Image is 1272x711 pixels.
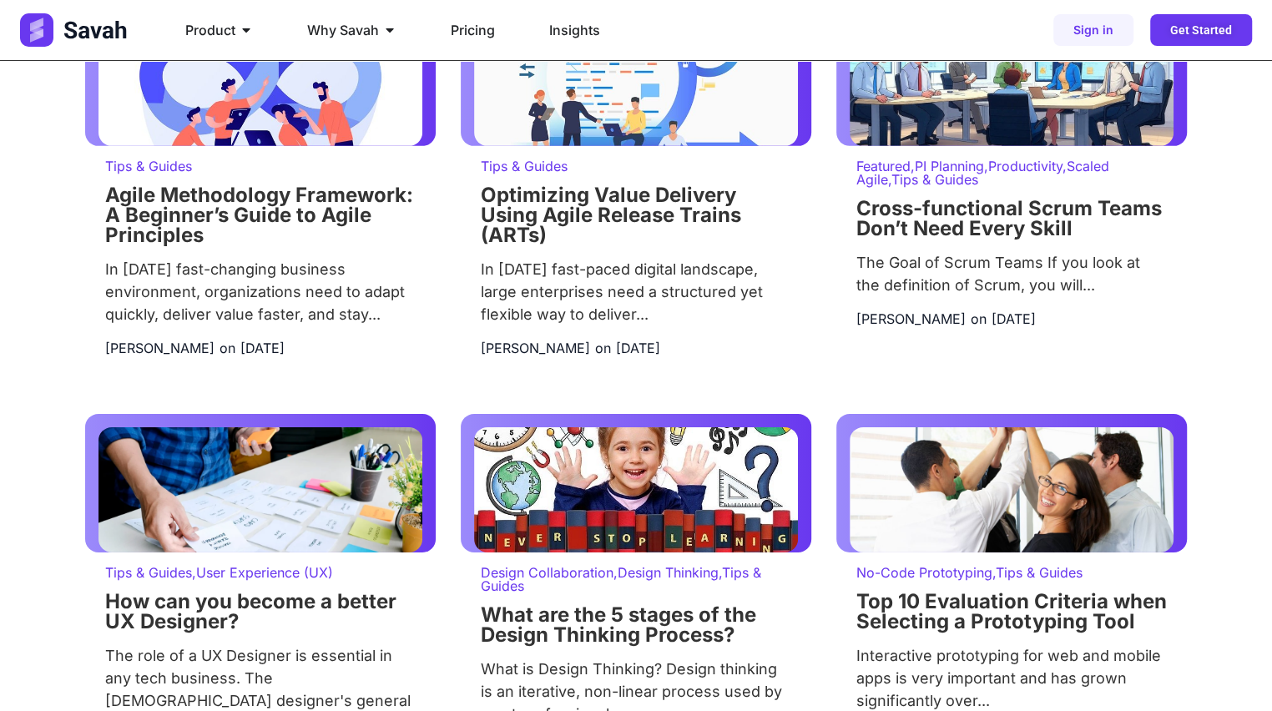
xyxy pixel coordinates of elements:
[451,20,495,40] a: Pricing
[105,338,215,358] a: [PERSON_NAME]
[549,20,600,40] a: Insights
[856,159,1167,186] p: , , , ,
[172,13,810,47] div: Menu Toggle
[481,564,613,581] a: Design Collaboration
[105,564,192,581] a: Tips & Guides
[220,338,235,358] span: on
[307,20,379,40] span: Why Savah
[481,183,741,247] a: Optimizing Value Delivery Using Agile Release Trains (ARTs)
[971,309,987,329] span: on
[1073,24,1113,36] span: Sign in
[185,20,235,40] span: Product
[1170,24,1232,36] span: Get Started
[105,566,416,579] p: ,
[988,158,1063,174] a: Productivity
[474,21,798,146] img: Agile Release Trains
[1150,14,1252,46] a: Get Started
[891,171,978,188] a: Tips & Guides
[915,158,984,174] a: PI Planning
[856,251,1167,296] div: The Goal of Scrum Teams If you look at the definition of Scrum, you will...
[616,340,660,356] time: [DATE]
[1053,14,1133,46] a: Sign in
[856,564,992,581] a: No-Code Prototyping
[992,309,1036,329] a: [DATE]
[856,196,1162,240] a: Cross-functional Scrum Teams Don’t Need Every Skill
[481,566,791,592] p: , ,
[595,338,611,358] span: on
[105,258,416,325] div: In [DATE] fast-changing business environment, organizations need to adapt quickly, deliver value ...
[240,340,285,356] time: [DATE]
[98,21,422,146] img: Agile Methodology Framework
[196,564,333,581] a: User Experience (UX)
[240,338,285,358] a: [DATE]
[856,566,1167,579] p: ,
[856,158,911,174] a: Featured
[856,158,1109,188] a: Scaled Agile
[996,564,1083,581] a: Tips & Guides
[992,310,1036,327] time: [DATE]
[850,21,1174,146] img: Agile Shared Services Team
[616,338,660,358] a: [DATE]
[105,183,413,247] a: Agile Methodology Framework: A Beginner’s Guide to Agile Principles
[481,158,568,174] a: Tips & Guides
[481,258,791,325] div: In [DATE] fast-paced digital landscape, large enterprises need a structured yet flexible way to d...
[481,338,590,358] a: [PERSON_NAME]
[850,427,1174,552] img: Savah App
[481,564,761,594] a: Tips & Guides
[105,589,396,633] a: How can you become a better UX Designer?
[618,564,719,581] a: Design Thinking
[856,309,966,329] a: [PERSON_NAME]
[1189,631,1272,711] iframe: Chat Widget
[481,603,756,647] a: What are the 5 stages of the Design Thinking Process?
[856,589,1167,633] a: Top 10 Evaluation Criteria when Selecting a Prototyping Tool
[172,13,810,47] nav: Menu
[105,158,192,174] a: Tips & Guides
